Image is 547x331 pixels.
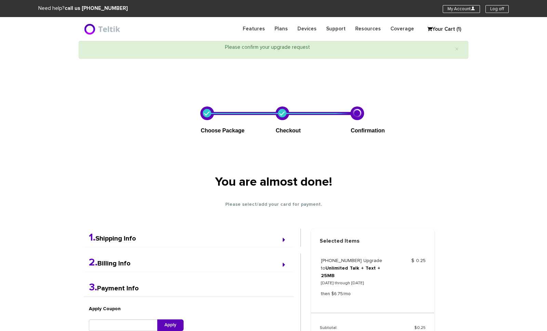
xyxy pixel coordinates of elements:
[417,326,426,330] span: 0.25
[89,260,131,267] a: 2.Billing Info
[321,279,391,287] p: [DATE] through [DATE]
[79,41,468,59] div: Please confirm your upgrade request
[84,201,463,208] p: Please select/add your card for payment.
[485,5,509,13] a: Log off
[89,285,139,292] a: 3.Payment Info
[391,257,426,304] td: $ 0.25
[270,22,293,35] a: Plans
[201,128,244,133] span: Choose Package
[164,176,383,189] h1: You are almost done!
[89,282,97,292] span: 3.
[455,46,459,53] span: ×
[238,22,270,35] a: Features
[321,266,380,278] a: Unlimited Talk + Text + 25MB
[321,257,391,304] td: [PHONE_NUMBER] Upgrade to
[321,290,391,298] p: then $6.75/mo
[293,22,321,35] a: Devices
[471,6,475,11] i: U
[443,5,480,13] a: My AccountU
[350,22,386,35] a: Resources
[89,257,97,268] span: 2.
[321,22,350,35] a: Support
[89,305,184,313] h6: Apply Coupon
[351,128,385,133] span: Confirmation
[311,237,434,245] strong: Selected Items
[84,22,122,36] img: BriteX
[38,6,128,11] span: Need help?
[386,22,419,35] a: Coverage
[89,232,95,243] span: 1.
[451,43,463,55] button: Close
[424,24,458,34] a: Your Cart (1)
[276,128,301,133] span: Checkout
[89,235,136,242] a: 1.Shipping Info
[65,6,128,11] strong: call us [PHONE_NUMBER]
[157,319,184,331] button: Apply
